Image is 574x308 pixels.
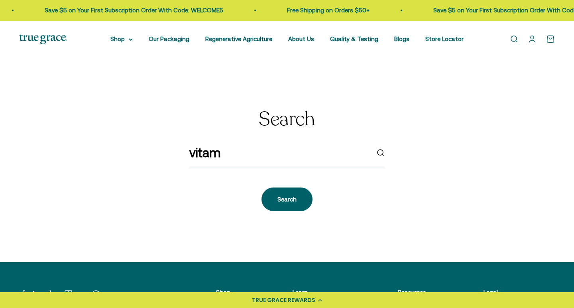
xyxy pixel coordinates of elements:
[189,142,370,163] input: Search
[293,288,360,297] p: Learn
[330,36,378,42] a: Quality & Testing
[288,36,314,42] a: About Us
[394,36,409,42] a: Blogs
[149,36,189,42] a: Our Packaging
[252,296,315,304] div: TRUE GRACE REWARDS
[261,188,313,211] button: Search
[399,7,482,14] a: Free Shipping on Orders $50+
[398,288,445,297] p: Resources
[216,288,254,297] p: Shop
[277,195,297,204] div: Search
[157,6,336,15] p: Save $5 on Your First Subscription Order With Code: WELCOME5
[425,36,464,42] a: Store Locator
[484,288,539,297] p: Legal
[259,109,315,130] h1: Search
[110,34,133,44] summary: Shop
[11,7,93,14] a: Free Shipping on Orders $50+
[205,36,272,42] a: Regenerative Agriculture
